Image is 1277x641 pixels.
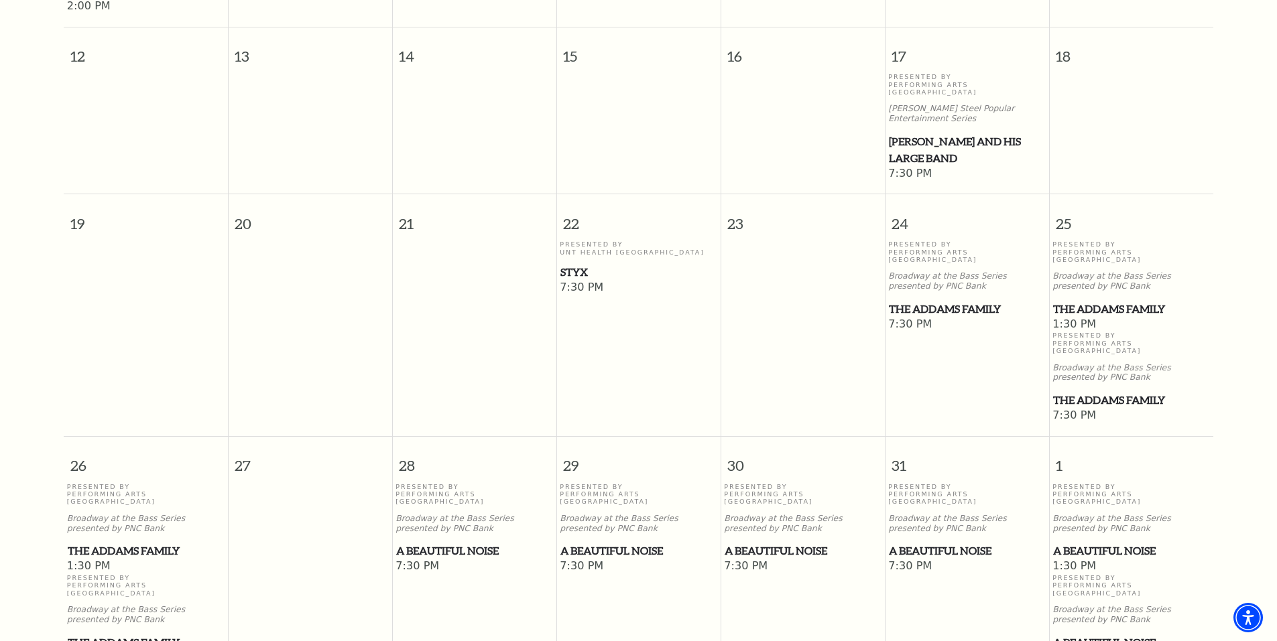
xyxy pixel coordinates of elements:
span: 18 [1050,27,1214,74]
span: The Addams Family [68,543,224,559]
span: 19 [64,194,228,240]
span: 7:30 PM [1052,409,1210,423]
a: A Beautiful Noise [724,543,881,559]
span: 7:30 PM [724,559,881,574]
a: A Beautiful Noise [1052,543,1210,559]
p: Broadway at the Bass Series presented by PNC Bank [1052,271,1210,291]
a: The Addams Family [1052,392,1210,409]
p: Presented By Performing Arts [GEOGRAPHIC_DATA] [560,483,717,506]
p: Broadway at the Bass Series presented by PNC Bank [1052,514,1210,534]
span: The Addams Family [889,301,1045,317]
p: Presented By Performing Arts [GEOGRAPHIC_DATA] [396,483,553,506]
span: 22 [557,194,721,240]
span: 7:30 PM [560,559,717,574]
span: 29 [557,437,721,483]
span: 7:30 PM [888,167,1046,182]
span: The Addams Family [1053,301,1209,317]
span: 20 [229,194,392,240]
span: 1:30 PM [1052,317,1210,332]
span: 28 [393,437,556,483]
span: 30 [721,437,885,483]
span: Styx [560,264,717,281]
span: 12 [64,27,228,74]
p: Presented By Performing Arts [GEOGRAPHIC_DATA] [67,574,225,597]
p: Broadway at the Bass Series presented by PNC Bank [1052,605,1210,625]
span: 15 [557,27,721,74]
a: The Addams Family [1052,301,1210,317]
p: Broadway at the Bass Series presented by PNC Bank [1052,363,1210,383]
p: Broadway at the Bass Series presented by PNC Bank [888,271,1046,291]
p: Presented By Performing Arts [GEOGRAPHIC_DATA] [1052,483,1210,506]
p: Presented By Performing Arts [GEOGRAPHIC_DATA] [1052,574,1210,597]
a: The Addams Family [67,543,225,559]
span: 25 [1050,194,1214,240]
a: A Beautiful Noise [396,543,553,559]
span: 17 [886,27,1049,74]
p: Presented By Performing Arts [GEOGRAPHIC_DATA] [888,240,1046,263]
span: A Beautiful Noise [560,543,717,559]
span: A Beautiful Noise [396,543,552,559]
p: Presented By Performing Arts [GEOGRAPHIC_DATA] [888,73,1046,96]
p: Broadway at the Bass Series presented by PNC Bank [560,514,717,534]
span: 14 [393,27,556,74]
a: Styx [560,264,717,281]
span: A Beautiful Noise [1053,543,1209,559]
span: 27 [229,437,392,483]
span: 7:30 PM [888,559,1046,574]
span: 16 [721,27,885,74]
a: A Beautiful Noise [888,543,1046,559]
span: 7:30 PM [888,317,1046,332]
p: Presented By Performing Arts [GEOGRAPHIC_DATA] [1052,240,1210,263]
a: The Addams Family [888,301,1046,317]
span: 1:30 PM [1052,559,1210,574]
span: 7:30 PM [560,281,717,295]
p: Presented By Performing Arts [GEOGRAPHIC_DATA] [1052,332,1210,354]
span: 1:30 PM [67,559,225,574]
a: Lyle Lovett and his Large Band [888,133,1046,166]
p: [PERSON_NAME] Steel Popular Entertainment Series [888,104,1046,124]
p: Presented By UNT Health [GEOGRAPHIC_DATA] [560,240,717,256]
span: A Beautiful Noise [889,543,1045,559]
span: [PERSON_NAME] and his Large Band [889,133,1045,166]
span: 13 [229,27,392,74]
p: Broadway at the Bass Series presented by PNC Bank [396,514,553,534]
span: 7:30 PM [396,559,553,574]
a: A Beautiful Noise [560,543,717,559]
span: 23 [721,194,885,240]
p: Presented By Performing Arts [GEOGRAPHIC_DATA] [67,483,225,506]
div: Accessibility Menu [1233,603,1263,632]
span: The Addams Family [1053,392,1209,409]
p: Broadway at the Bass Series presented by PNC Bank [67,605,225,625]
span: 26 [64,437,228,483]
p: Presented By Performing Arts [GEOGRAPHIC_DATA] [888,483,1046,506]
p: Broadway at the Bass Series presented by PNC Bank [67,514,225,534]
span: 31 [886,437,1049,483]
p: Broadway at the Bass Series presented by PNC Bank [888,514,1046,534]
span: 21 [393,194,556,240]
p: Presented By Performing Arts [GEOGRAPHIC_DATA] [724,483,881,506]
span: 1 [1050,437,1214,483]
p: Broadway at the Bass Series presented by PNC Bank [724,514,881,534]
span: 24 [886,194,1049,240]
